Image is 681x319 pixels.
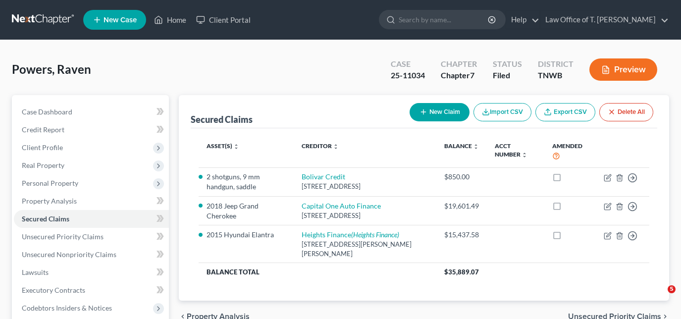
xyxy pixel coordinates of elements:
[22,125,64,134] span: Credit Report
[22,250,116,259] span: Unsecured Nonpriority Claims
[495,142,527,158] a: Acct Number unfold_more
[668,285,676,293] span: 5
[444,230,479,240] div: $15,437.58
[14,192,169,210] a: Property Analysis
[22,143,63,152] span: Client Profile
[14,103,169,121] a: Case Dashboard
[104,16,137,24] span: New Case
[302,240,428,258] div: [STREET_ADDRESS][PERSON_NAME][PERSON_NAME]
[22,286,85,294] span: Executory Contracts
[522,152,527,158] i: unfold_more
[191,113,253,125] div: Secured Claims
[444,268,479,276] span: $35,889.07
[14,264,169,281] a: Lawsuits
[207,201,286,221] li: 2018 Jeep Grand Cherokee
[302,142,339,150] a: Creditor unfold_more
[302,202,381,210] a: Capital One Auto Finance
[599,103,653,121] button: Delete All
[302,230,399,239] a: Heights Finance(Heights Finance)
[14,228,169,246] a: Unsecured Priority Claims
[589,58,657,81] button: Preview
[441,58,477,70] div: Chapter
[22,214,69,223] span: Secured Claims
[207,230,286,240] li: 2015 Hyundai Elantra
[544,136,596,167] th: Amended
[22,161,64,169] span: Real Property
[14,281,169,299] a: Executory Contracts
[22,268,49,276] span: Lawsuits
[540,11,669,29] a: Law Office of T. [PERSON_NAME]
[22,232,104,241] span: Unsecured Priority Claims
[391,70,425,81] div: 25-11034
[493,58,522,70] div: Status
[506,11,539,29] a: Help
[444,201,479,211] div: $19,601.49
[538,70,574,81] div: TNWB
[473,103,531,121] button: Import CSV
[399,10,489,29] input: Search by name...
[535,103,595,121] a: Export CSV
[207,142,239,150] a: Asset(s) unfold_more
[441,70,477,81] div: Chapter
[444,172,479,182] div: $850.00
[410,103,470,121] button: New Claim
[199,263,437,280] th: Balance Total
[493,70,522,81] div: Filed
[22,179,78,187] span: Personal Property
[149,11,191,29] a: Home
[22,304,112,312] span: Codebtors Insiders & Notices
[351,230,399,239] i: (Heights Finance)
[207,172,286,192] li: 2 shotguns, 9 mm handgun, saddle
[333,144,339,150] i: unfold_more
[302,211,428,220] div: [STREET_ADDRESS]
[14,210,169,228] a: Secured Claims
[538,58,574,70] div: District
[14,121,169,139] a: Credit Report
[14,246,169,264] a: Unsecured Nonpriority Claims
[302,172,345,181] a: Bolivar Credit
[473,144,479,150] i: unfold_more
[391,58,425,70] div: Case
[444,142,479,150] a: Balance unfold_more
[12,62,91,76] span: Powers, Raven
[191,11,256,29] a: Client Portal
[302,182,428,191] div: [STREET_ADDRESS]
[22,197,77,205] span: Property Analysis
[233,144,239,150] i: unfold_more
[647,285,671,309] iframe: Intercom live chat
[470,70,474,80] span: 7
[22,107,72,116] span: Case Dashboard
